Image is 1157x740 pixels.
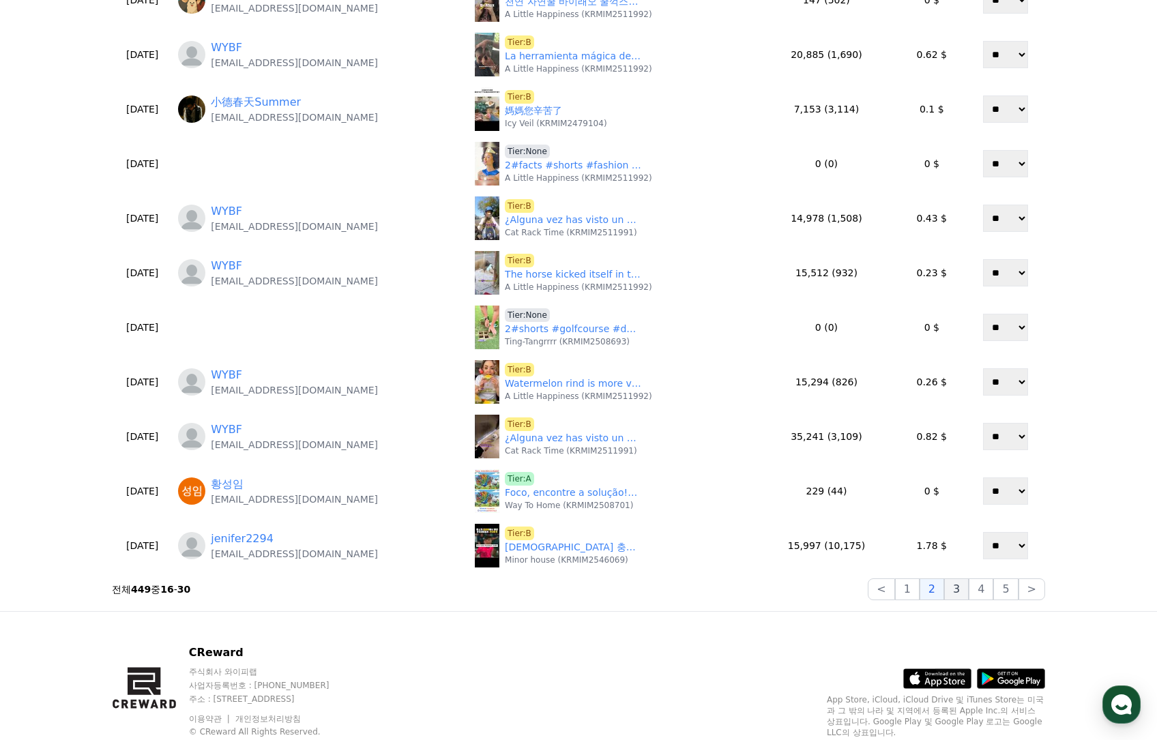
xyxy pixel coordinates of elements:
p: [EMAIL_ADDRESS][DOMAIN_NAME] [211,438,378,452]
p: App Store, iCloud, iCloud Drive 및 iTunes Store는 미국과 그 밖의 나라 및 지역에서 등록된 Apple Inc.의 서비스 상표입니다. Goo... [827,694,1045,738]
a: ¿Alguna vez has visto un perro tan inteligente?#shorts #animals #cute [505,431,641,445]
a: 小德春天Summer [211,94,301,110]
p: Icy Veil (KRMIM2479104) [505,118,606,129]
a: ¿Alguna vez has visto un gato al que le guste andar en motocicleta?#animals #shorts #cute [505,213,641,227]
img: https://cdn.creward.net/profile/user/profile_blank.webp [178,532,205,559]
td: 15,997 (10,175) [756,518,897,573]
p: [EMAIL_ADDRESS][DOMAIN_NAME] [211,56,378,70]
p: [EMAIL_ADDRESS][DOMAIN_NAME] [211,1,378,15]
a: WYBF [211,421,242,438]
p: [EMAIL_ADDRESS][DOMAIN_NAME] [211,492,378,506]
img: https://cdn.creward.net/profile/user/profile_blank.webp [178,41,205,68]
span: Tier:B [505,417,534,431]
td: 14,978 (1,508) [756,191,897,246]
p: CReward [189,645,428,661]
img: 2#shorts #golfcourse #decompression #knowledge #youtubeshorts [475,306,499,349]
img: The horse kicked itself in the glass and shattered it#knowledge [475,251,499,295]
p: 전체 중 - [112,582,190,596]
p: A Little Happiness (KRMIM2511992) [505,63,652,74]
a: Tier:A [505,472,534,486]
p: A Little Happiness (KRMIM2511992) [505,391,652,402]
a: WYBF [211,203,242,220]
p: 주식회사 와이피랩 [189,666,428,677]
a: 이용약관 [189,714,232,724]
td: [DATE] [112,464,173,518]
img: ¿Alguna vez has visto un gato al que le guste andar en motocicleta?#animals #shorts #cute [475,196,499,240]
a: 媽媽您辛苦了 [505,104,562,118]
td: 35,241 (3,109) [756,409,897,464]
p: A Little Happiness (KRMIM2511992) [505,9,652,20]
img: Foco, encontre a solução!📌 #saúde #terceiraidade #vidafeliz #vidasaudável #amor #feliz #curtir [475,469,499,513]
img: https://lh3.googleusercontent.com/a/ACg8ocLBZYoowDHzcQ_bI1aG1fDO31c3_JVPnurgnyWer2KVWNEQpw=s96-c [178,477,205,505]
p: Ting-Tangrrrr (KRMIM2508693) [505,336,630,347]
p: [EMAIL_ADDRESS][DOMAIN_NAME] [211,547,378,561]
td: 0.62 $ [897,27,966,82]
td: 15,294 (826) [756,355,897,409]
strong: 16 [160,584,173,595]
span: Tier:B [505,90,534,104]
td: [DATE] [112,409,173,464]
td: [DATE] [112,246,173,300]
td: [DATE] [112,518,173,573]
a: WYBF [211,40,242,56]
td: 0.1 $ [897,82,966,136]
button: 1 [895,578,920,600]
td: 1.78 $ [897,518,966,573]
a: 개인정보처리방침 [235,714,301,724]
a: 2#facts #shorts #fashion #[DATE] #timeless [505,158,641,173]
td: [DATE] [112,355,173,409]
p: [EMAIL_ADDRESS][DOMAIN_NAME] [211,383,378,397]
td: 20,885 (1,690) [756,27,897,82]
td: 229 (44) [756,464,897,518]
p: [EMAIL_ADDRESS][DOMAIN_NAME] [211,274,378,288]
a: Tier:None [505,308,550,322]
a: WYBF [211,258,242,274]
img: La herramienta mágica de los peluqueros africanos#youtubeshorts #knowledge [475,33,499,76]
img: 독일에서 충격받은 한국대표팀의 꼰대문화 [475,524,499,567]
td: 15,512 (932) [756,246,897,300]
span: Tier:B [505,363,534,376]
p: Minor house (KRMIM2546069) [505,554,628,565]
img: https://cdn.creward.net/profile/user/profile_blank.webp [178,368,205,396]
a: 설정 [176,432,262,467]
td: 0 $ [897,464,966,518]
a: 홈 [4,432,90,467]
a: La herramienta mágica de los peluqueros [DEMOGRAPHIC_DATA]#youtubeshorts #knowledge [505,49,641,63]
td: 0 (0) [756,136,897,191]
a: WYBF [211,367,242,383]
td: 0.26 $ [897,355,966,409]
button: 5 [993,578,1018,600]
img: https://cdn.creward.net/profile/user/profile_blank.webp [178,259,205,286]
td: [DATE] [112,300,173,355]
img: Watermelon rind is more valuable than gold here#knowledge [475,360,499,404]
img: https://cdn.creward.net/profile/user/profile_blank.webp [178,205,205,232]
td: [DATE] [112,136,173,191]
p: 주소 : [STREET_ADDRESS] [189,694,428,705]
p: Cat Rack Time (KRMIM2511991) [505,445,636,456]
td: 0 (0) [756,300,897,355]
a: 대화 [90,432,176,467]
strong: 449 [131,584,151,595]
img: ¿Alguna vez has visto un perro tan inteligente?#shorts #animals #cute [475,415,499,458]
td: 0.23 $ [897,246,966,300]
td: 7,153 (3,114) [756,82,897,136]
a: Tier:B [505,199,534,213]
a: [DEMOGRAPHIC_DATA] 충격받은 [DEMOGRAPHIC_DATA]대표팀의 꼰대문화 [505,540,641,554]
a: Tier:B [505,527,534,540]
p: Cat Rack Time (KRMIM2511991) [505,227,636,238]
a: jenifer2294 [211,531,274,547]
button: 4 [969,578,993,600]
a: Tier:B [505,35,534,49]
td: [DATE] [112,191,173,246]
img: https://lh3.googleusercontent.com/a/ACg8ocK2-ymPU6yPXNZc0UpQIWxPFyKNa061eLdx_QEPluVbFacf7PVP=s96-c [178,95,205,123]
img: 2#facts #shorts #fashion #halloween #timeless [475,142,499,186]
td: [DATE] [112,82,173,136]
button: < [868,578,894,600]
strong: 30 [177,584,190,595]
a: The horse kicked itself in the glass and shattered it#knowledge [505,267,641,282]
p: Way To Home (KRMIM2508701) [505,500,633,511]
